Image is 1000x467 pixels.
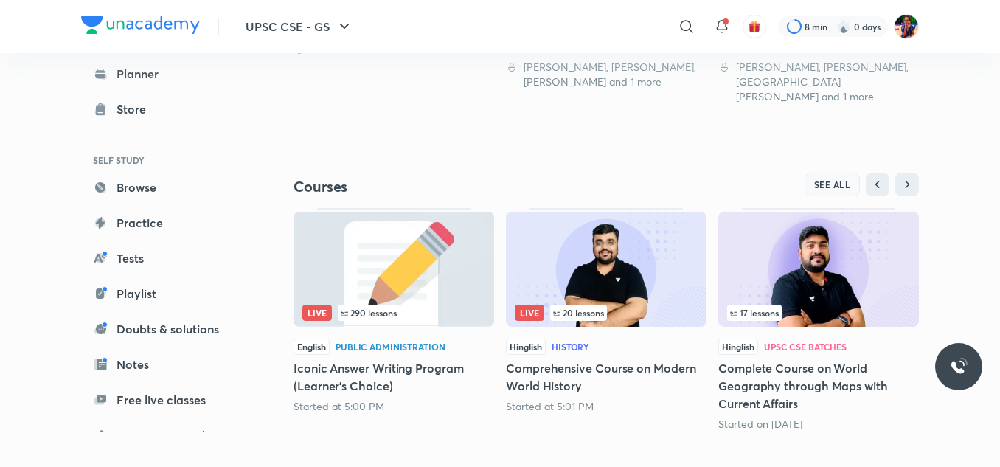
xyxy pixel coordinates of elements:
div: infocontainer [515,305,698,321]
a: Tests [81,243,252,273]
div: Iconic Answer Writing Program (Learner's Choice) [294,208,494,413]
a: Store [81,94,252,124]
span: Hinglish [718,339,758,355]
div: left [727,305,910,321]
img: streak [836,19,851,34]
h6: SELF STUDY [81,148,252,173]
div: infosection [727,305,910,321]
a: Practice [81,208,252,238]
img: Solanki Ghorai [894,14,919,39]
h5: Iconic Answer Writing Program (Learner's Choice) [294,359,494,395]
div: infocontainer [727,305,910,321]
div: Sudarshan Gurjar, Arti Chhawari, Madhukar Kotawe and 1 more [718,60,919,104]
div: Complete Course on World Geography through Maps with Current Affairs [718,208,919,431]
img: avatar [748,20,761,33]
a: Doubts & solutions [81,314,252,344]
span: Live [515,305,544,321]
a: Playlist [81,279,252,308]
a: Free live classes [81,385,252,415]
img: Thumbnail [718,212,919,327]
span: Hinglish [506,339,546,355]
img: ttu [950,358,968,376]
a: Browse [81,173,252,202]
div: Started at 5:01 PM [506,399,706,414]
a: Planner [81,59,252,89]
h5: Comprehensive Course on Modern World History [506,359,706,395]
span: SEE ALL [814,179,851,190]
div: UPSC CSE Batches [764,342,847,351]
div: infosection [302,305,485,321]
div: Sudarshan Gurjar, Arti Chhawari, Mrunal Patel and 1 more [506,60,706,89]
span: English [294,339,330,355]
div: Started at 5:00 PM [294,399,494,414]
h4: Courses [294,177,606,196]
a: Notes [81,350,252,379]
h5: Complete Course on World Geography through Maps with Current Affairs [718,359,919,412]
div: Started on Aug 29 [718,417,919,432]
span: 290 lessons [341,308,397,317]
div: Public Administration [336,342,445,351]
img: Thumbnail [506,212,706,327]
button: UPSC CSE - GS [237,12,362,41]
img: Thumbnail [294,212,494,327]
div: infocontainer [302,305,485,321]
div: infosection [515,305,698,321]
a: 1:1 Live mentorship [81,421,252,450]
a: Company Logo [81,16,200,38]
div: left [302,305,485,321]
span: 17 lessons [730,308,779,317]
span: Live [302,305,332,321]
div: Store [117,100,155,118]
button: SEE ALL [805,173,861,196]
button: avatar [743,15,766,38]
div: left [515,305,698,321]
div: Comprehensive Course on Modern World History [506,208,706,413]
img: Company Logo [81,16,200,34]
div: History [552,342,589,351]
span: 20 lessons [553,308,604,317]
